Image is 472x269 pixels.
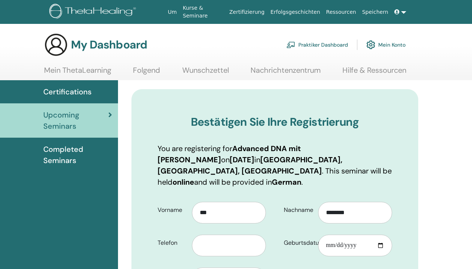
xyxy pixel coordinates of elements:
a: Folgend [133,66,160,80]
img: chalkboard-teacher.svg [286,41,295,48]
a: Praktiker Dashboard [286,37,348,53]
a: Speichern [359,5,391,19]
label: Nachname [278,203,318,217]
a: Hilfe & Ressourcen [342,66,406,80]
span: Certifications [43,86,91,97]
a: Erfolgsgeschichten [267,5,323,19]
a: Mein Konto [366,37,406,53]
p: You are registering for on in . This seminar will be held and will be provided in . [158,143,392,188]
img: logo.png [49,4,139,21]
label: Geburtsdatum [278,236,318,250]
img: cog.svg [366,38,375,51]
span: Upcoming Seminars [43,109,108,132]
label: Vorname [152,203,192,217]
b: German [272,177,301,187]
a: Kurse & Seminare [180,1,226,23]
h3: Bestätigen Sie Ihre Registrierung [158,115,392,129]
img: generic-user-icon.jpg [44,33,68,57]
h3: My Dashboard [71,38,147,51]
span: Completed Seminars [43,144,112,166]
b: online [173,177,194,187]
a: Ressourcen [323,5,359,19]
a: Mein ThetaLearning [44,66,111,80]
label: Telefon [152,236,192,250]
a: Nachrichtenzentrum [251,66,321,80]
a: Um [165,5,180,19]
b: [DATE] [230,155,254,165]
a: Wunschzettel [182,66,229,80]
a: Zertifizierung [226,5,267,19]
